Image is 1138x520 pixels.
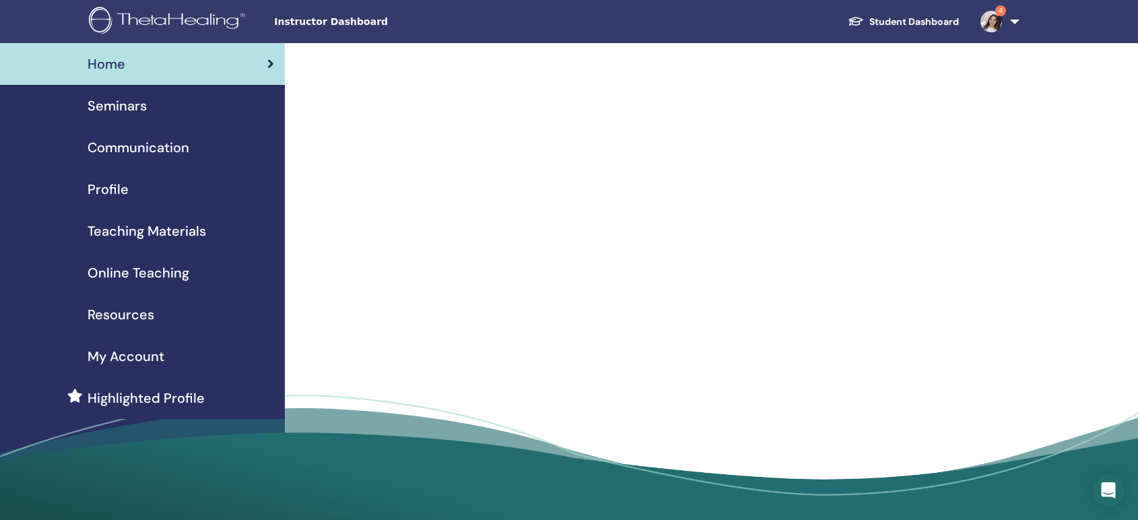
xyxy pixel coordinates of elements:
span: Highlighted Profile [88,388,205,408]
div: Open Intercom Messenger [1092,474,1125,507]
span: Communication [88,137,189,158]
span: 4 [995,5,1006,16]
img: logo.png [89,7,250,37]
a: Student Dashboard [837,9,970,34]
span: Resources [88,304,154,325]
span: Home [88,54,125,74]
span: Teaching Materials [88,221,206,241]
span: My Account [88,346,164,366]
span: Profile [88,179,129,199]
span: Online Teaching [88,263,189,283]
img: default.jpg [980,11,1002,32]
span: Seminars [88,96,147,116]
img: graduation-cap-white.svg [848,15,864,27]
span: Instructor Dashboard [274,15,476,29]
